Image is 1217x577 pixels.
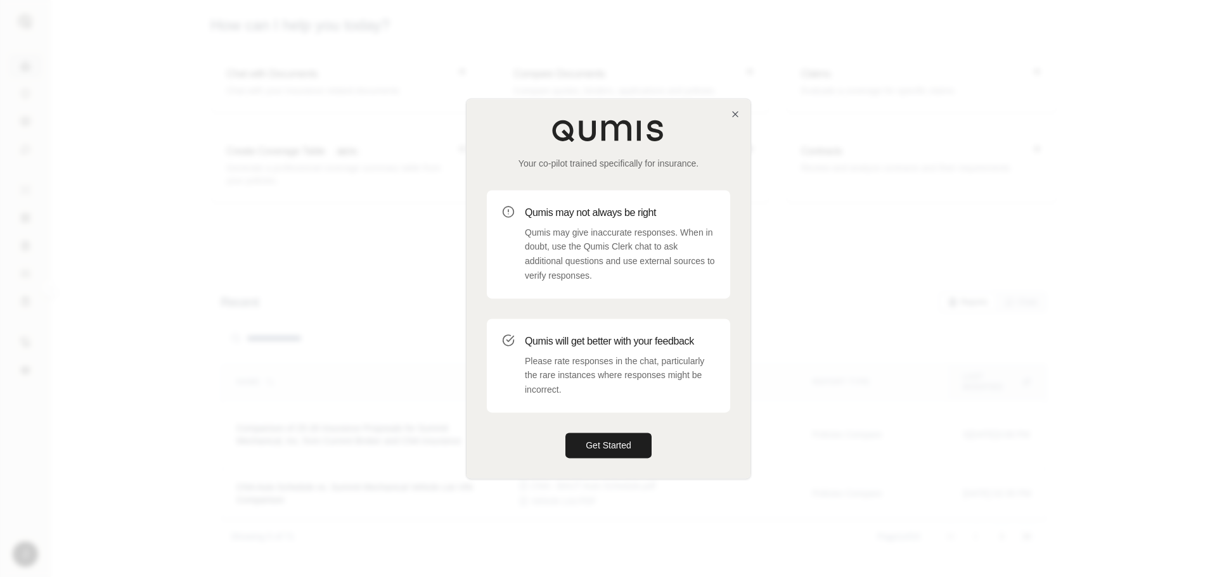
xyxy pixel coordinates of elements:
h3: Qumis may not always be right [525,205,715,220]
p: Qumis may give inaccurate responses. When in doubt, use the Qumis Clerk chat to ask additional qu... [525,225,715,283]
img: Qumis Logo [551,119,666,142]
h3: Qumis will get better with your feedback [525,334,715,349]
button: Get Started [565,433,652,458]
p: Your co-pilot trained specifically for insurance. [487,157,730,170]
p: Please rate responses in the chat, particularly the rare instances where responses might be incor... [525,354,715,397]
